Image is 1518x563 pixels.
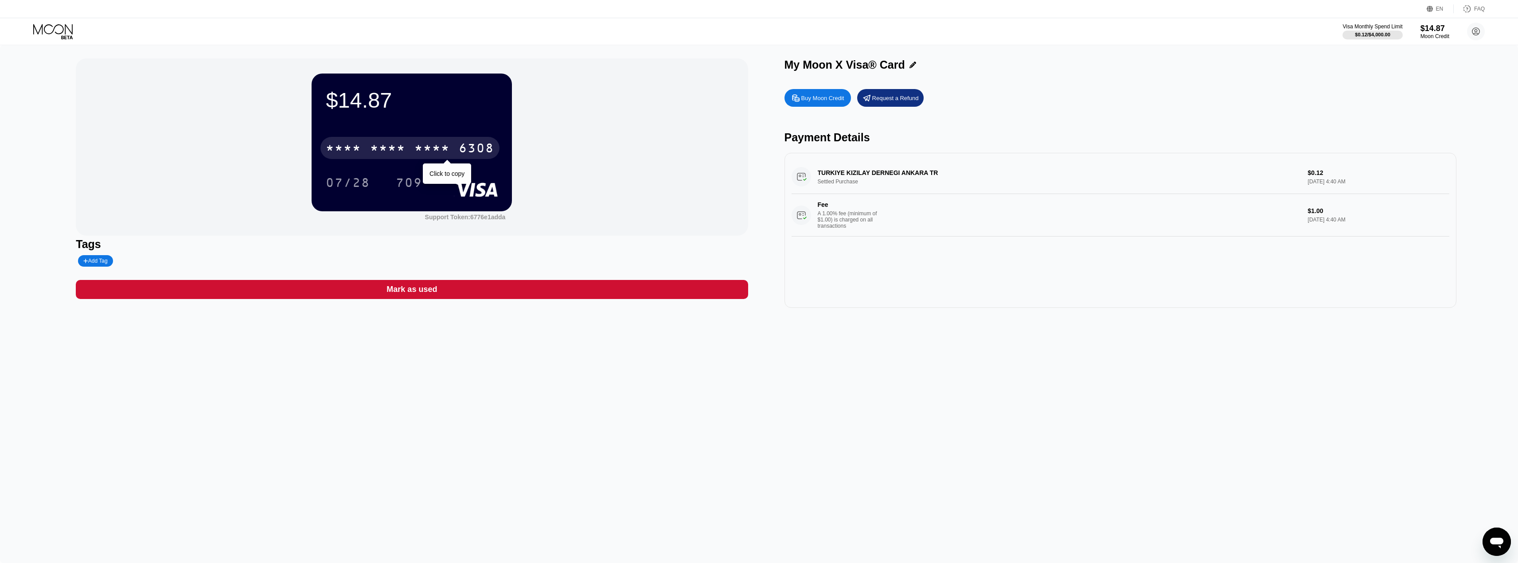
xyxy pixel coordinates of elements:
div: FAQ [1454,4,1485,13]
div: Support Token:6776e1adda [425,214,506,221]
div: Payment Details [784,131,1456,144]
div: FAQ [1474,6,1485,12]
div: Moon Credit [1420,33,1449,39]
div: Tags [76,238,748,251]
div: Buy Moon Credit [784,89,851,107]
iframe: Button to launch messaging window [1483,528,1511,556]
div: 709 [396,177,422,191]
div: Fee [818,201,880,208]
div: Request a Refund [872,94,919,102]
div: $14.87 [1420,24,1449,33]
div: Mark as used [386,284,437,295]
div: $14.87 [326,88,498,113]
div: Add Tag [83,258,107,264]
div: Request a Refund [857,89,924,107]
div: My Moon X Visa® Card [784,58,905,71]
div: 709 [389,171,429,194]
div: $14.87Moon Credit [1420,24,1449,39]
div: [DATE] 4:40 AM [1308,217,1449,223]
div: 07/28 [319,171,377,194]
div: A 1.00% fee (minimum of $1.00) is charged on all transactions [818,210,884,229]
div: Add Tag [78,255,113,267]
div: Click to copy [429,170,464,177]
div: Visa Monthly Spend Limit$0.12/$4,000.00 [1342,23,1402,39]
div: 6308 [459,142,494,156]
div: 07/28 [326,177,370,191]
div: $0.12 / $4,000.00 [1355,32,1390,37]
div: Buy Moon Credit [801,94,844,102]
div: EN [1436,6,1444,12]
div: FeeA 1.00% fee (minimum of $1.00) is charged on all transactions$1.00[DATE] 4:40 AM [792,194,1449,237]
div: Support Token: 6776e1adda [425,214,506,221]
div: $1.00 [1308,207,1449,214]
div: Visa Monthly Spend Limit [1342,23,1402,30]
div: Mark as used [76,280,748,299]
div: EN [1427,4,1454,13]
